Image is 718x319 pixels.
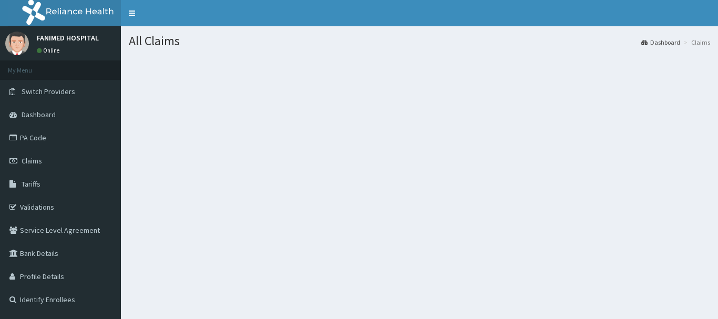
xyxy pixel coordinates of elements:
[681,38,710,47] li: Claims
[641,38,680,47] a: Dashboard
[5,32,29,55] img: User Image
[22,87,75,96] span: Switch Providers
[22,110,56,119] span: Dashboard
[37,47,62,54] a: Online
[129,34,710,48] h1: All Claims
[22,156,42,166] span: Claims
[37,34,99,42] p: FANIMED HOSPITAL
[22,179,40,189] span: Tariffs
